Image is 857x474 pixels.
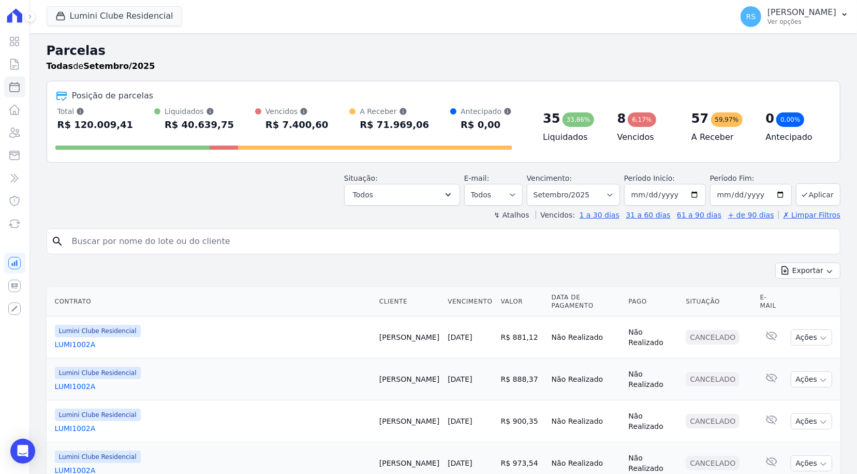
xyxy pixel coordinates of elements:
div: 8 [617,110,626,127]
th: Valor [497,287,548,317]
div: R$ 40.639,75 [165,117,234,133]
a: LUMI1002A [55,339,371,350]
button: Ações [791,329,832,346]
a: 61 a 90 dias [677,211,721,219]
div: R$ 120.009,41 [57,117,134,133]
div: A Receber [360,106,429,117]
p: [PERSON_NAME] [767,7,836,18]
td: [PERSON_NAME] [375,358,444,400]
label: Situação: [344,174,378,182]
strong: Todas [47,61,73,71]
div: Cancelado [686,330,740,344]
label: Vencimento: [527,174,572,182]
span: Lumini Clube Residencial [55,409,141,421]
strong: Setembro/2025 [83,61,155,71]
span: Lumini Clube Residencial [55,367,141,379]
th: Cliente [375,287,444,317]
th: E-mail [756,287,787,317]
td: Não Realizado [548,400,625,442]
h4: Antecipado [766,131,823,143]
a: LUMI1002A [55,423,371,434]
td: Não Realizado [625,317,682,358]
i: search [51,235,64,248]
p: Ver opções [767,18,836,26]
div: Vencidos [265,106,328,117]
h4: Vencidos [617,131,675,143]
div: 57 [691,110,708,127]
a: ✗ Limpar Filtros [778,211,840,219]
div: 59,97% [711,112,743,127]
button: RS [PERSON_NAME] Ver opções [732,2,857,31]
div: Open Intercom Messenger [10,439,35,464]
div: Posição de parcelas [72,90,154,102]
label: Vencidos: [536,211,575,219]
button: Lumini Clube Residencial [47,6,182,26]
td: Não Realizado [625,358,682,400]
p: de [47,60,155,73]
a: LUMI1002A [55,381,371,392]
span: Lumini Clube Residencial [55,325,141,337]
td: Não Realizado [548,317,625,358]
div: Total [57,106,134,117]
label: Período Fim: [710,173,792,184]
div: Cancelado [686,372,740,386]
th: Contrato [47,287,375,317]
a: [DATE] [448,375,472,383]
a: [DATE] [448,333,472,341]
button: Exportar [775,263,840,279]
td: R$ 881,12 [497,317,548,358]
th: Situação [682,287,756,317]
div: R$ 0,00 [461,117,512,133]
div: Cancelado [686,456,740,470]
th: Pago [625,287,682,317]
td: Não Realizado [548,358,625,400]
button: Todos [344,184,460,206]
td: R$ 888,37 [497,358,548,400]
div: 35 [543,110,560,127]
a: 1 a 30 dias [580,211,619,219]
span: Todos [353,189,373,201]
span: RS [746,13,756,20]
h4: Liquidados [543,131,600,143]
button: Ações [791,413,832,429]
a: 31 a 60 dias [626,211,670,219]
div: 0,00% [776,112,804,127]
a: [DATE] [448,417,472,425]
h2: Parcelas [47,41,840,60]
button: Ações [791,455,832,471]
td: R$ 900,35 [497,400,548,442]
a: [DATE] [448,459,472,467]
td: [PERSON_NAME] [375,317,444,358]
th: Data de Pagamento [548,287,625,317]
span: Lumini Clube Residencial [55,451,141,463]
a: + de 90 dias [728,211,774,219]
button: Ações [791,371,832,387]
div: 33,86% [563,112,595,127]
td: Não Realizado [625,400,682,442]
label: ↯ Atalhos [494,211,529,219]
label: Período Inicío: [624,174,675,182]
div: 0 [766,110,775,127]
div: R$ 71.969,06 [360,117,429,133]
td: [PERSON_NAME] [375,400,444,442]
th: Vencimento [444,287,496,317]
div: Liquidados [165,106,234,117]
div: 6,17% [628,112,656,127]
label: E-mail: [464,174,490,182]
button: Aplicar [796,183,840,206]
div: Cancelado [686,414,740,428]
h4: A Receber [691,131,749,143]
div: Antecipado [461,106,512,117]
div: R$ 7.400,60 [265,117,328,133]
input: Buscar por nome do lote ou do cliente [66,231,836,252]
